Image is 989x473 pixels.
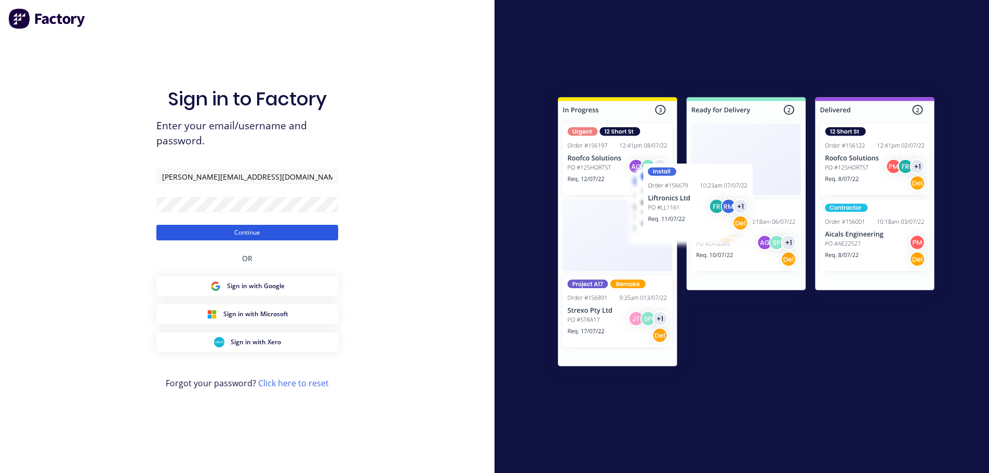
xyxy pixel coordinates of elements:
span: Forgot your password? [166,377,329,389]
img: Sign in [535,76,957,391]
button: Microsoft Sign inSign in with Microsoft [156,304,338,324]
span: Sign in with Xero [231,337,281,347]
button: Continue [156,225,338,240]
input: Email/Username [156,169,338,184]
span: Sign in with Microsoft [223,309,288,319]
h1: Sign in to Factory [168,88,327,110]
img: Microsoft Sign in [207,309,217,319]
div: OR [242,240,252,276]
span: Enter your email/username and password. [156,118,338,148]
a: Click here to reset [258,377,329,389]
img: Google Sign in [210,281,221,291]
img: Xero Sign in [214,337,224,347]
span: Sign in with Google [227,281,285,291]
button: Xero Sign inSign in with Xero [156,332,338,352]
button: Google Sign inSign in with Google [156,276,338,296]
img: Factory [8,8,86,29]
